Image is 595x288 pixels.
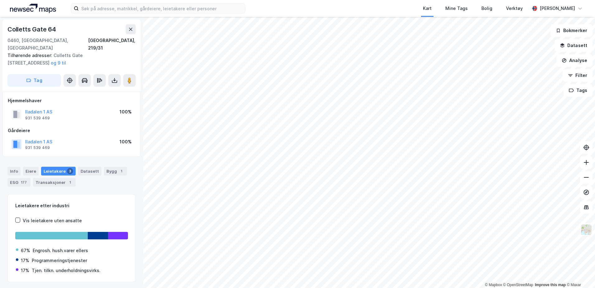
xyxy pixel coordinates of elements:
[67,179,73,185] div: 1
[21,267,29,274] div: 17%
[563,69,593,82] button: Filter
[119,138,132,146] div: 100%
[119,108,132,116] div: 100%
[7,74,61,87] button: Tag
[78,167,101,175] div: Datasett
[79,4,245,13] input: Søk på adresse, matrikkel, gårdeiere, leietakere eller personer
[8,97,135,104] div: Hjemmelshaver
[7,53,54,58] span: Tilhørende adresser:
[503,283,533,287] a: OpenStreetMap
[7,178,30,187] div: ESG
[32,257,87,264] div: Programmeringstjenester
[564,84,593,97] button: Tags
[506,5,523,12] div: Verktøy
[15,202,128,209] div: Leietakere etter industri
[535,283,566,287] a: Improve this map
[20,179,28,185] div: 177
[104,167,127,175] div: Bygg
[88,37,136,52] div: [GEOGRAPHIC_DATA], 219/31
[481,5,492,12] div: Bolig
[445,5,468,12] div: Mine Tags
[25,116,50,121] div: 931 539 469
[23,167,39,175] div: Eiere
[7,37,88,52] div: 0460, [GEOGRAPHIC_DATA], [GEOGRAPHIC_DATA]
[7,24,57,34] div: Colletts Gate 64
[423,5,432,12] div: Kart
[10,4,56,13] img: logo.a4113a55bc3d86da70a041830d287a7e.svg
[21,257,29,264] div: 17%
[33,178,76,187] div: Transaksjoner
[7,167,21,175] div: Info
[540,5,575,12] div: [PERSON_NAME]
[555,39,593,52] button: Datasett
[33,247,88,254] div: Engrosh. hush.varer ellers
[564,258,595,288] iframe: Chat Widget
[485,283,502,287] a: Mapbox
[23,217,82,224] div: Vis leietakere uten ansatte
[8,127,135,134] div: Gårdeiere
[580,224,592,236] img: Z
[32,267,101,274] div: Tjen. tilkn. underholdningsvirks.
[41,167,76,175] div: Leietakere
[21,247,30,254] div: 67%
[556,54,593,67] button: Analyse
[67,168,73,174] div: 3
[550,24,593,37] button: Bokmerker
[7,52,131,67] div: Colletts Gate [STREET_ADDRESS]
[118,168,124,174] div: 1
[25,145,50,150] div: 931 539 469
[564,258,595,288] div: Kontrollprogram for chat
